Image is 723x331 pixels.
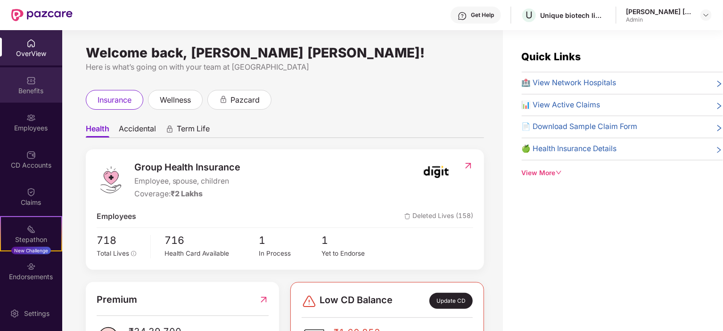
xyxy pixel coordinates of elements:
[702,11,710,19] img: svg+xml;base64,PHN2ZyBpZD0iRHJvcGRvd24tMzJ4MzIiIHhtbG5zPSJodHRwOi8vd3d3LnczLm9yZy8yMDAwL3N2ZyIgd2...
[97,250,129,257] span: Total Lives
[86,61,484,73] div: Here is what’s going on with your team at [GEOGRAPHIC_DATA]
[26,39,36,48] img: svg+xml;base64,PHN2ZyBpZD0iSG9tZSIgeG1sbnM9Imh0dHA6Ly93d3cudzMub3JnLzIwMDAvc3ZnIiB3aWR0aD0iMjAiIG...
[626,7,692,16] div: [PERSON_NAME] [PERSON_NAME]
[134,160,241,175] span: Group Health Insurance
[26,187,36,197] img: svg+xml;base64,PHN2ZyBpZD0iQ2xhaW0iIHhtbG5zPSJodHRwOi8vd3d3LnczLm9yZy8yMDAwL3N2ZyIgd2lkdGg9IjIwIi...
[219,95,228,104] div: animation
[715,101,723,111] span: right
[98,94,131,106] span: insurance
[171,189,203,198] span: ₹2 Lakhs
[86,49,484,57] div: Welcome back, [PERSON_NAME] [PERSON_NAME]!
[134,176,241,187] span: Employee, spouse, children
[715,145,723,155] span: right
[259,233,321,249] span: 1
[626,16,692,24] div: Admin
[322,249,385,258] div: Yet to Endorse
[404,213,411,219] img: deleteIcon
[259,292,269,307] img: RedirectIcon
[11,247,51,254] div: New Challenge
[26,262,36,271] img: svg+xml;base64,PHN2ZyBpZD0iRW5kb3JzZW1lbnRzIiB4bWxucz0iaHR0cDovL3d3dy53My5vcmcvMjAwMC9zdmciIHdpZH...
[522,99,600,111] span: 📊 View Active Claims
[97,166,125,194] img: logo
[21,309,52,318] div: Settings
[322,233,385,249] span: 1
[526,9,533,21] span: U
[522,143,617,155] span: 🍏 Health Insurance Details
[463,161,473,170] img: RedirectIcon
[165,249,259,258] div: Health Card Available
[302,294,317,309] img: svg+xml;base64,PHN2ZyBpZD0iRGFuZ2VyLTMyeDMyIiB4bWxucz0iaHR0cDovL3d3dy53My5vcmcvMjAwMC9zdmciIHdpZH...
[320,293,393,309] span: Low CD Balance
[471,11,494,19] div: Get Help
[259,249,321,258] div: In Process
[26,225,36,234] img: svg+xml;base64,PHN2ZyB4bWxucz0iaHR0cDovL3d3dy53My5vcmcvMjAwMC9zdmciIHdpZHRoPSIyMSIgaGVpZ2h0PSIyMC...
[160,94,191,106] span: wellness
[97,292,137,307] span: Premium
[419,160,454,184] img: insurerIcon
[97,233,144,249] span: 718
[10,309,19,318] img: svg+xml;base64,PHN2ZyBpZD0iU2V0dGluZy0yMHgyMCIgeG1sbnM9Imh0dHA6Ly93d3cudzMub3JnLzIwMDAvc3ZnIiB3aW...
[97,211,136,223] span: Employees
[134,188,241,200] div: Coverage:
[11,9,73,21] img: New Pazcare Logo
[165,233,259,249] span: 716
[522,121,638,133] span: 📄 Download Sample Claim Form
[86,124,109,137] span: Health
[458,11,467,21] img: svg+xml;base64,PHN2ZyBpZD0iSGVscC0zMngzMiIgeG1sbnM9Imh0dHA6Ly93d3cudzMub3JnLzIwMDAvc3ZnIiB3aWR0aD...
[715,79,723,89] span: right
[522,168,723,178] div: View More
[715,123,723,133] span: right
[26,113,36,122] img: svg+xml;base64,PHN2ZyBpZD0iRW1wbG95ZWVzIiB4bWxucz0iaHR0cDovL3d3dy53My5vcmcvMjAwMC9zdmciIHdpZHRoPS...
[522,50,581,63] span: Quick Links
[556,170,562,176] span: down
[26,150,36,160] img: svg+xml;base64,PHN2ZyBpZD0iQ0RfQWNjb3VudHMiIGRhdGEtbmFtZT0iQ0QgQWNjb3VudHMiIHhtbG5zPSJodHRwOi8vd3...
[165,125,174,133] div: animation
[522,77,616,89] span: 🏥 View Network Hospitals
[230,94,260,106] span: pazcard
[540,11,606,20] div: Unique biotech limited
[119,124,156,137] span: Accidental
[131,251,137,257] span: info-circle
[429,293,473,309] div: Update CD
[26,76,36,85] img: svg+xml;base64,PHN2ZyBpZD0iQmVuZWZpdHMiIHhtbG5zPSJodHRwOi8vd3d3LnczLm9yZy8yMDAwL3N2ZyIgd2lkdGg9Ij...
[177,124,210,137] span: Term Life
[1,235,61,244] div: Stepathon
[404,211,473,223] span: Deleted Lives (158)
